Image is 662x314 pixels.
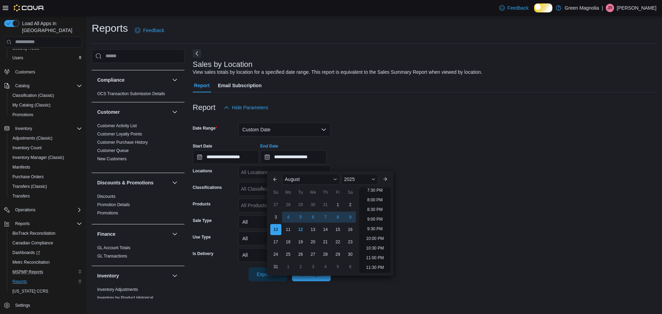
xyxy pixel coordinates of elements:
[221,101,271,114] button: Hide Parameters
[260,143,278,149] label: End Date
[193,125,217,131] label: Date Range
[10,249,82,257] span: Dashboards
[12,288,48,294] span: [US_STATE] CCRS
[253,267,283,281] span: Export
[97,272,119,279] h3: Inventory
[97,287,138,292] a: Inventory Adjustments
[10,163,82,171] span: Manifests
[10,287,51,295] a: [US_STATE] CCRS
[97,231,169,237] button: Finance
[10,163,33,171] a: Manifests
[321,170,327,175] button: Open list of options
[332,212,343,223] div: day-8
[193,143,212,149] label: Start Date
[171,76,179,84] button: Compliance
[308,187,319,198] div: We
[1,219,85,229] button: Reports
[320,224,331,235] div: day-14
[10,153,67,162] a: Inventory Manager (Classic)
[194,79,210,92] span: Report
[97,77,124,83] h3: Compliance
[10,111,82,119] span: Promotions
[97,179,169,186] button: Discounts & Promotions
[12,301,33,310] a: Settings
[496,1,531,15] a: Feedback
[97,194,116,199] a: Discounts
[19,20,82,34] span: Load All Apps in [GEOGRAPHIC_DATA]
[10,258,52,266] a: Metrc Reconciliation
[10,268,82,276] span: MSPMP Reports
[97,245,130,251] span: GL Account Totals
[193,201,211,207] label: Products
[10,268,46,276] a: MSPMP Reports
[12,82,82,90] span: Catalog
[345,249,356,260] div: day-30
[308,261,319,272] div: day-3
[10,277,82,286] span: Reports
[7,53,85,63] button: Users
[10,134,82,142] span: Adjustments (Classic)
[282,174,340,185] div: Button. Open the month selector. August is currently selected.
[308,236,319,247] div: day-20
[12,93,54,98] span: Classification (Classic)
[92,244,184,266] div: Finance
[10,239,82,247] span: Canadian Compliance
[12,135,52,141] span: Adjustments (Classic)
[285,176,300,182] span: August
[12,220,32,228] button: Reports
[320,236,331,247] div: day-21
[12,82,32,90] button: Catalog
[10,182,50,191] a: Transfers (Classic)
[7,248,85,257] a: Dashboards
[7,162,85,172] button: Manifests
[12,231,56,236] span: BioTrack Reconciliation
[10,287,82,295] span: Washington CCRS
[97,109,169,115] button: Customer
[320,199,331,210] div: day-31
[12,184,47,189] span: Transfers (Classic)
[97,77,169,83] button: Compliance
[363,244,387,252] li: 10:30 PM
[193,69,482,76] div: View sales totals by location for a specified date range. This report is equivalent to the Sales ...
[92,122,184,173] div: Customer
[12,174,44,180] span: Purchase Orders
[15,83,29,89] span: Catalog
[12,124,35,133] button: Inventory
[97,210,118,216] span: Promotions
[308,249,319,260] div: day-27
[12,164,30,170] span: Manifests
[12,279,27,284] span: Reports
[193,49,201,58] button: Next
[602,4,603,12] p: |
[10,192,82,200] span: Transfers
[97,253,127,259] span: GL Transactions
[283,212,294,223] div: day-4
[345,236,356,247] div: day-23
[12,68,38,76] a: Customers
[97,231,116,237] h3: Finance
[12,206,38,214] button: Operations
[10,258,82,266] span: Metrc Reconciliation
[171,108,179,116] button: Customer
[283,224,294,235] div: day-11
[364,205,385,214] li: 8:30 PM
[143,27,164,34] span: Feedback
[380,174,391,185] button: Next month
[97,211,118,215] a: Promotions
[218,79,262,92] span: Email Subscription
[12,240,53,246] span: Canadian Compliance
[97,156,127,161] a: New Customers
[308,199,319,210] div: day-30
[363,254,387,262] li: 11:00 PM
[359,188,391,273] ul: Time
[7,133,85,143] button: Adjustments (Classic)
[1,81,85,91] button: Catalog
[7,229,85,238] button: BioTrack Reconciliation
[1,300,85,310] button: Settings
[270,187,281,198] div: Su
[193,218,212,223] label: Sale Type
[332,187,343,198] div: Fr
[1,67,85,77] button: Customers
[10,144,82,152] span: Inventory Count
